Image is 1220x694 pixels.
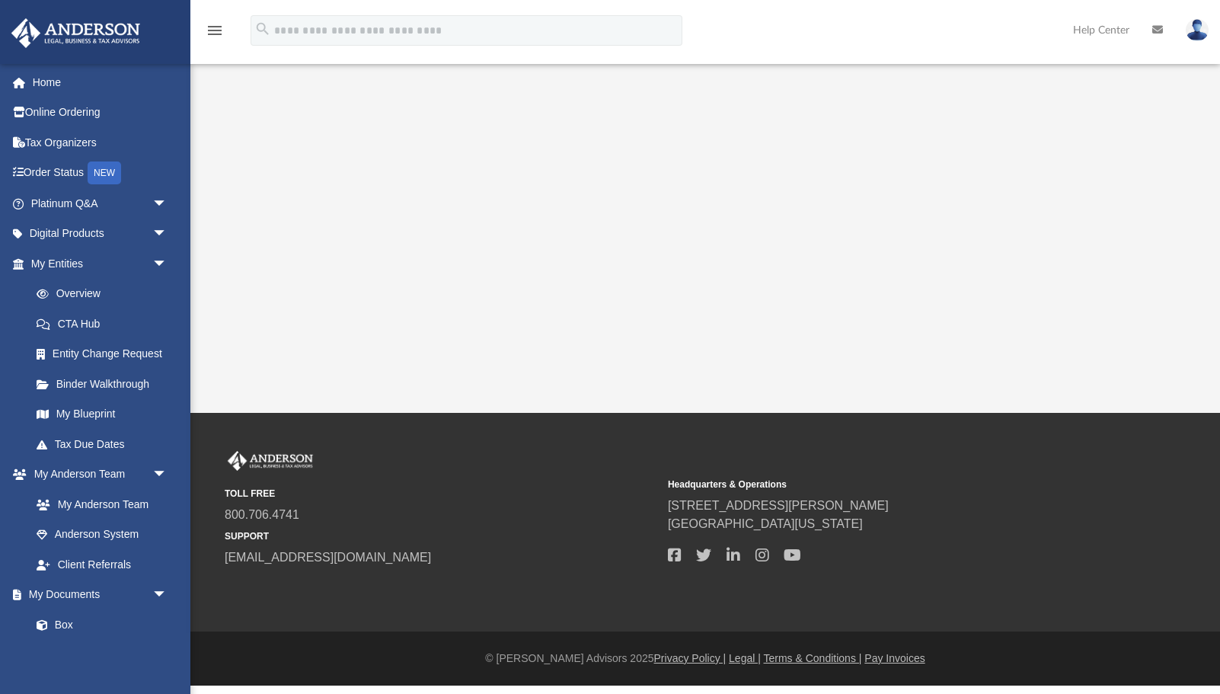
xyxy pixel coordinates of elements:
[21,369,190,399] a: Binder Walkthrough
[11,188,190,219] a: Platinum Q&Aarrow_drop_down
[11,580,183,610] a: My Documentsarrow_drop_down
[11,127,190,158] a: Tax Organizers
[225,487,657,501] small: TOLL FREE
[254,21,271,37] i: search
[152,459,183,491] span: arrow_drop_down
[152,219,183,250] span: arrow_drop_down
[11,248,190,279] a: My Entitiesarrow_drop_down
[1186,19,1209,41] img: User Pic
[11,67,190,98] a: Home
[21,609,175,640] a: Box
[206,21,224,40] i: menu
[654,652,727,664] a: Privacy Policy |
[21,339,190,369] a: Entity Change Request
[225,551,431,564] a: [EMAIL_ADDRESS][DOMAIN_NAME]
[152,248,183,280] span: arrow_drop_down
[225,508,299,521] a: 800.706.4741
[11,459,183,490] a: My Anderson Teamarrow_drop_down
[21,279,190,309] a: Overview
[21,489,175,520] a: My Anderson Team
[668,517,863,530] a: [GEOGRAPHIC_DATA][US_STATE]
[190,651,1220,667] div: © [PERSON_NAME] Advisors 2025
[864,652,925,664] a: Pay Invoices
[21,520,183,550] a: Anderson System
[225,529,657,543] small: SUPPORT
[21,309,190,339] a: CTA Hub
[21,549,183,580] a: Client Referrals
[21,399,183,430] a: My Blueprint
[206,29,224,40] a: menu
[668,499,889,512] a: [STREET_ADDRESS][PERSON_NAME]
[11,158,190,189] a: Order StatusNEW
[152,188,183,219] span: arrow_drop_down
[764,652,862,664] a: Terms & Conditions |
[7,18,145,48] img: Anderson Advisors Platinum Portal
[88,162,121,184] div: NEW
[21,429,190,459] a: Tax Due Dates
[729,652,761,664] a: Legal |
[21,640,183,670] a: Meeting Minutes
[11,98,190,128] a: Online Ordering
[11,219,190,249] a: Digital Productsarrow_drop_down
[152,580,183,611] span: arrow_drop_down
[225,451,316,471] img: Anderson Advisors Platinum Portal
[668,478,1100,491] small: Headquarters & Operations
